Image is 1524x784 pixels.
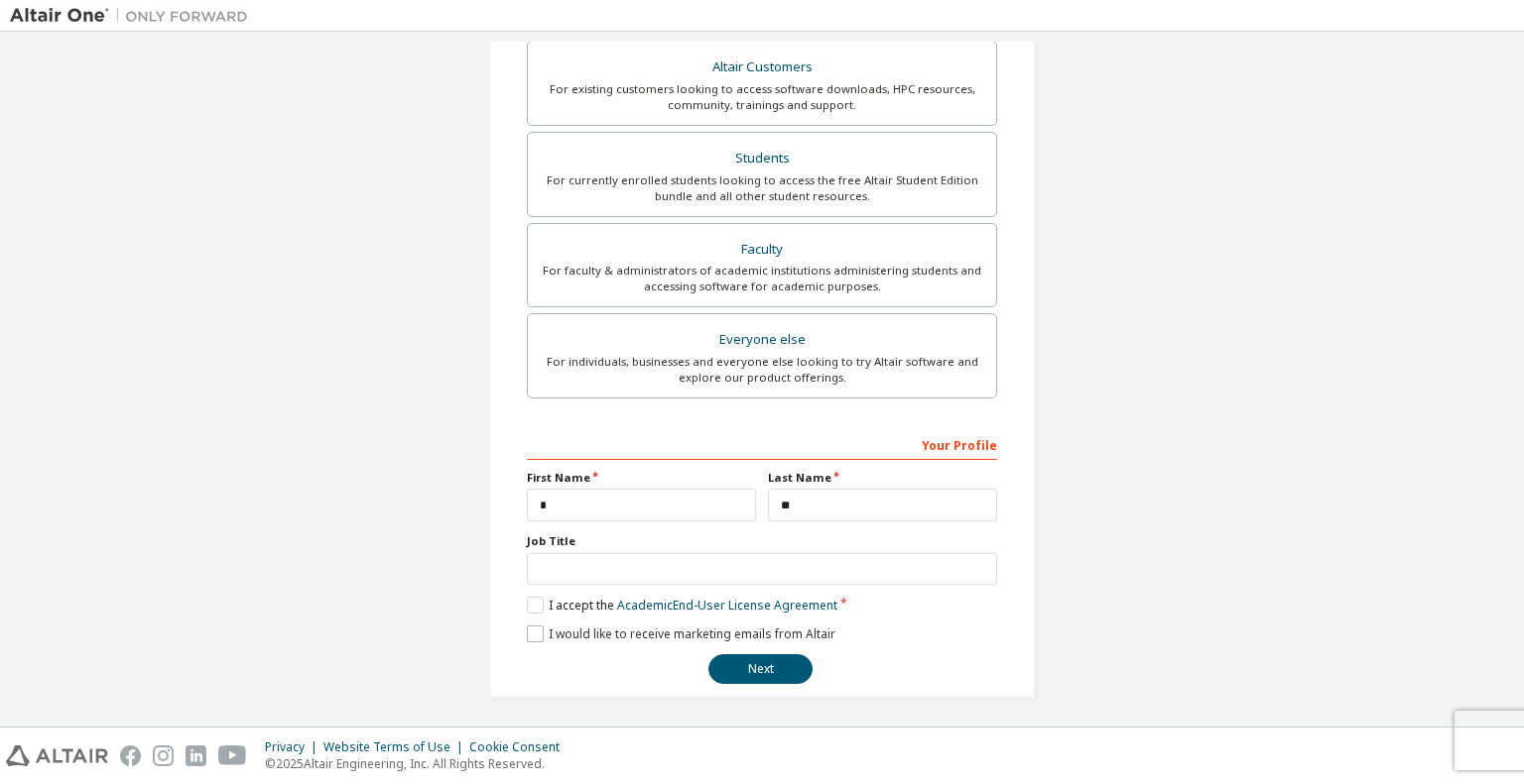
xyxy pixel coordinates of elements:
label: First Name [527,470,756,486]
div: For faculty & administrators of academic institutions administering students and accessing softwa... [540,263,984,294]
div: For individuals, businesses and everyone else looking to try Altair software and explore our prod... [540,354,984,386]
img: facebook.svg [120,745,141,766]
div: Altair Customers [540,54,984,81]
img: instagram.svg [153,745,174,766]
div: Cookie Consent [469,739,571,755]
img: linkedin.svg [186,745,206,766]
img: youtube.svg [218,745,247,766]
p: © 2025 Altair Engineering, Inc. All Rights Reserved. [265,755,571,772]
button: Next [708,654,813,684]
label: I accept the [527,597,837,614]
div: Website Terms of Use [323,739,469,755]
label: Job Title [527,533,997,549]
div: Privacy [265,739,323,755]
div: For existing customers looking to access software downloads, HPC resources, community, trainings ... [540,81,984,113]
img: Altair One [10,6,258,26]
label: I would like to receive marketing emails from Altair [527,625,835,642]
img: altair_logo.svg [6,745,108,766]
a: Academic End-User License Agreement [617,597,837,614]
div: Students [540,145,984,172]
div: For currently enrolled students looking to access the free Altair Student Edition bundle and all ... [540,172,984,204]
label: Last Name [768,470,997,486]
div: Your Profile [527,428,997,460]
div: Everyone else [540,326,984,354]
div: Faculty [540,236,984,264]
